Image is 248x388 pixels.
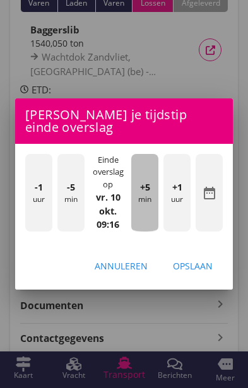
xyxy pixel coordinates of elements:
[172,180,182,194] span: +1
[15,98,233,144] div: [PERSON_NAME] je tijdstip einde overslag
[57,154,85,232] div: min
[131,154,158,232] div: min
[85,254,158,277] button: Annuleren
[96,191,121,217] strong: vr. 10 okt.
[90,154,126,191] div: Einde overslag op
[97,218,119,230] strong: 09:16
[173,259,213,273] div: Opslaan
[35,180,43,194] span: -1
[25,154,52,232] div: uur
[67,180,75,194] span: -5
[163,254,223,277] button: Opslaan
[95,259,148,273] div: Annuleren
[202,185,217,201] i: date_range
[163,154,191,232] div: uur
[140,180,150,194] span: +5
